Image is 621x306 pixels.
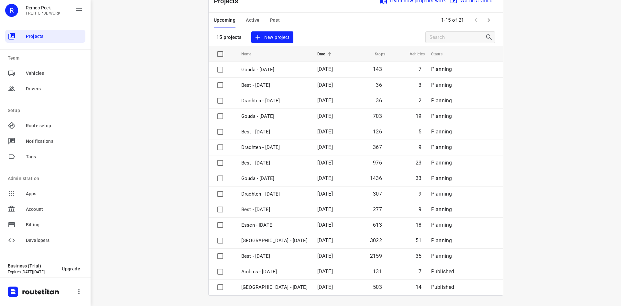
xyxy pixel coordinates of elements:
p: Setup [8,107,85,114]
span: 3 [419,82,421,88]
span: Planning [431,66,452,72]
span: 307 [373,191,382,197]
div: Route setup [5,119,85,132]
div: Vehicles [5,67,85,80]
span: Notifications [26,138,83,145]
span: 9 [419,144,421,150]
span: [DATE] [317,191,333,197]
span: [DATE] [317,97,333,104]
div: Projects [5,30,85,43]
span: Stops [366,50,385,58]
p: Zwolle - Monday [241,237,308,244]
span: Planning [431,129,452,135]
div: Tags [5,150,85,163]
input: Search projects [430,32,485,42]
p: Business (Trial) [8,263,57,268]
span: 277 [373,206,382,212]
div: Drivers [5,82,85,95]
span: Planning [431,97,452,104]
span: Name [241,50,260,58]
span: 36 [376,97,382,104]
span: Date [317,50,334,58]
span: [DATE] [317,129,333,135]
span: [DATE] [317,222,333,228]
span: Projects [26,33,83,40]
div: Apps [5,187,85,200]
p: Best - [DATE] [241,82,308,89]
span: 5 [419,129,421,135]
button: Upgrade [57,263,85,275]
p: Best - Monday [241,253,308,260]
span: 976 [373,160,382,166]
span: 9 [419,206,421,212]
div: Notifications [5,135,85,148]
span: 14 [416,284,421,290]
span: 1436 [370,175,382,181]
span: Active [246,16,259,24]
span: Account [26,206,83,213]
p: Gouda - Friday [241,66,308,74]
span: [DATE] [317,82,333,88]
span: 18 [416,222,421,228]
div: R [5,4,18,17]
span: Planning [431,222,452,228]
div: Developers [5,234,85,247]
p: Drachten - Wednesday [241,144,308,151]
span: 1-15 of 21 [439,13,467,27]
p: Team [8,55,85,62]
span: 3022 [370,237,382,244]
span: 2 [419,97,421,104]
div: Search [485,33,495,41]
p: 15 projects [216,34,242,40]
span: Planning [431,175,452,181]
span: [DATE] [317,160,333,166]
span: Apps [26,190,83,197]
span: Planning [431,82,452,88]
span: 9 [419,191,421,197]
p: Ambius - Monday [241,268,308,276]
span: Planning [431,253,452,259]
span: [DATE] [317,253,333,259]
p: Drachten - Thursday [241,97,308,105]
div: Account [5,203,85,216]
span: [DATE] [317,268,333,275]
p: Antwerpen - Monday [241,284,308,291]
p: Essen - Monday [241,221,308,229]
p: Remco Peek [26,5,60,10]
span: Tags [26,153,83,160]
span: Past [270,16,280,24]
p: Administration [8,175,85,182]
span: [DATE] [317,284,333,290]
span: Planning [431,206,452,212]
span: 51 [416,237,421,244]
span: New project [255,33,289,41]
span: Published [431,268,454,275]
span: Drivers [26,85,83,92]
span: [DATE] [317,175,333,181]
button: New project [251,31,293,43]
span: 126 [373,129,382,135]
span: 23 [416,160,421,166]
span: Upcoming [214,16,235,24]
span: 7 [419,66,421,72]
span: 503 [373,284,382,290]
span: 35 [416,253,421,259]
p: Best - Thursday [241,128,308,136]
span: Vehicles [26,70,83,77]
span: Published [431,284,454,290]
span: 2159 [370,253,382,259]
span: 7 [419,268,421,275]
p: Gouda - Tuesday [241,175,308,182]
span: [DATE] [317,206,333,212]
span: Planning [431,113,452,119]
span: Planning [431,160,452,166]
span: Vehicles [401,50,425,58]
span: 613 [373,222,382,228]
p: FRUIT OP JE WERK [26,11,60,16]
p: Drachten - Tuesday [241,190,308,198]
p: Expires [DATE][DATE] [8,270,57,274]
span: 143 [373,66,382,72]
span: Planning [431,237,452,244]
span: 19 [416,113,421,119]
span: Status [431,50,451,58]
